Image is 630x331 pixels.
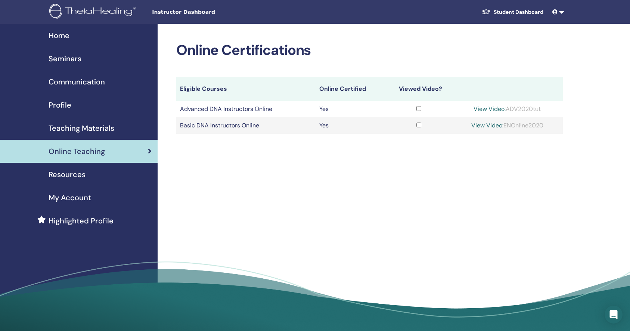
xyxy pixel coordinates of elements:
div: Open Intercom Messenger [605,306,623,324]
td: Yes [316,101,386,117]
th: Online Certified [316,77,386,101]
td: Yes [316,117,386,134]
td: Basic DNA Instructors Online [176,117,316,134]
th: Viewed Video? [386,77,451,101]
div: ENOnl!ne2020 [455,121,559,130]
img: graduation-cap-white.svg [482,9,491,15]
span: Highlighted Profile [49,215,114,226]
a: View Video: [474,105,506,113]
span: Online Teaching [49,146,105,157]
span: My Account [49,192,91,203]
span: Seminars [49,53,81,64]
a: View Video: [471,121,503,129]
td: Advanced DNA Instructors Online [176,101,316,117]
th: Eligible Courses [176,77,316,101]
img: logo.png [49,4,139,21]
span: Instructor Dashboard [152,8,264,16]
span: Profile [49,99,71,111]
div: ADV2020tut [455,105,559,114]
span: Resources [49,169,86,180]
h2: Online Certifications [176,42,563,59]
span: Teaching Materials [49,123,114,134]
span: Home [49,30,69,41]
a: Student Dashboard [476,5,549,19]
span: Communication [49,76,105,87]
